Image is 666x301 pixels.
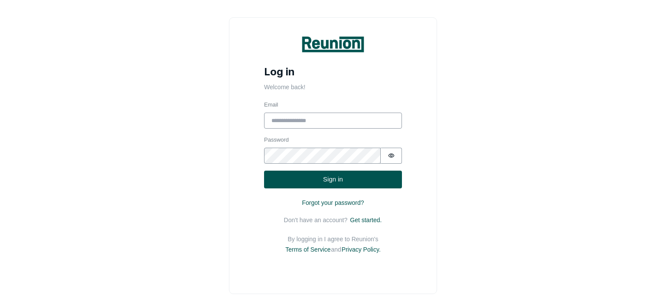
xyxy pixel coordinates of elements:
button: Privacy Policy. [341,245,383,255]
button: Show password [381,148,402,164]
label: Email [264,100,402,109]
button: Forgot your password? [264,195,402,210]
button: Get started. [347,215,382,225]
img: Reunion [300,35,366,54]
p: Don't have an account? [284,217,348,223]
button: Sign in [264,171,402,188]
button: Terms of Service [283,245,331,255]
p: By logging in I agree to Reunion's [288,236,379,243]
p: Welcome back! [229,78,437,92]
p: and [331,246,341,253]
h4: Log in [229,57,437,78]
label: Password [264,136,402,144]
